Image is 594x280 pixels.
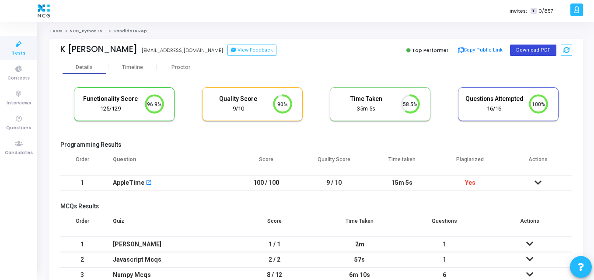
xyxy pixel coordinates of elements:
[113,28,154,34] span: Candidate Report
[104,212,232,237] th: Quiz
[60,175,104,190] td: 1
[7,100,31,107] span: Interviews
[232,237,317,252] td: 1 / 1
[504,151,573,175] th: Actions
[104,151,232,175] th: Question
[113,237,224,252] div: [PERSON_NAME]
[368,151,437,175] th: Time taken
[337,105,395,113] div: 35m 5s
[465,179,475,186] span: Yes
[232,212,317,237] th: Score
[146,180,152,187] mat-icon: open_in_new
[5,149,33,157] span: Candidates
[402,252,487,267] td: 1
[487,212,572,237] th: Actions
[465,105,524,113] div: 16/16
[227,45,276,56] button: View Feedback
[157,64,205,71] div: Proctor
[402,237,487,252] td: 1
[436,151,504,175] th: Plagiarized
[402,212,487,237] th: Questions
[12,50,25,57] span: Tests
[232,175,300,190] td: 100 / 100
[232,252,317,267] td: 2 / 2
[81,95,140,103] h5: Functionality Score
[60,203,572,210] h5: MCQs Results
[7,75,30,82] span: Contests
[60,212,104,237] th: Order
[317,212,402,237] th: Time Taken
[122,64,143,71] div: Timeline
[455,44,506,57] button: Copy Public Link
[35,2,52,20] img: logo
[60,252,104,267] td: 2
[300,151,368,175] th: Quality Score
[81,105,140,113] div: 125/129
[113,176,144,190] div: AppleTime
[326,252,393,267] div: 57s
[60,237,104,252] td: 1
[60,141,572,149] h5: Programming Results
[465,95,524,103] h5: Questions Attempted
[510,7,527,15] label: Invites:
[412,47,448,54] span: Top Performer
[300,175,368,190] td: 9 / 10
[70,28,143,34] a: NCG_Python FS_Developer_2025
[49,28,583,34] nav: breadcrumb
[60,44,137,54] div: K [PERSON_NAME]
[368,175,437,190] td: 15m 5s
[49,28,63,34] a: Tests
[76,64,93,71] div: Details
[538,7,553,15] span: 0/857
[326,237,393,252] div: 2m
[337,95,395,103] h5: Time Taken
[232,151,300,175] th: Score
[6,124,31,132] span: Questions
[209,105,268,113] div: 9/10
[60,151,104,175] th: Order
[531,8,536,14] span: T
[113,252,224,267] div: Javascript Mcqs
[209,95,268,103] h5: Quality Score
[510,45,556,56] button: Download PDF
[142,47,223,54] div: [EMAIL_ADDRESS][DOMAIN_NAME]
